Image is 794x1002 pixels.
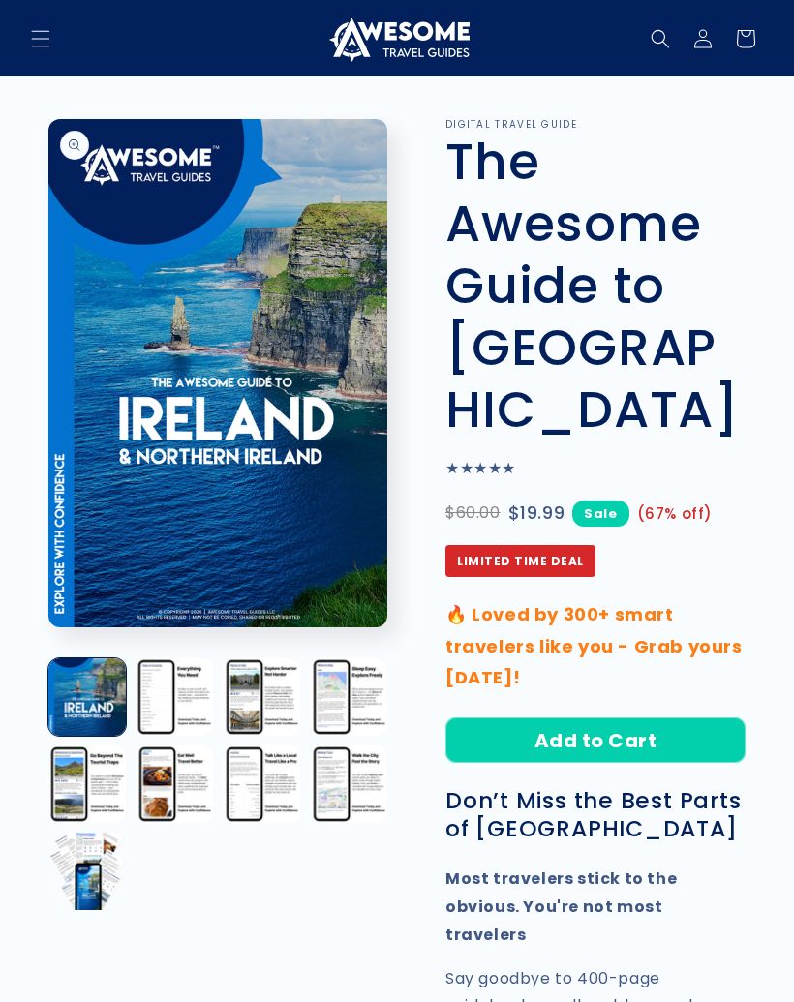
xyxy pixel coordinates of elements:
[445,455,746,483] p: ★★★★★
[318,8,477,69] a: Awesome Travel Guides
[639,17,682,60] summary: Search
[48,119,397,910] media-gallery: Gallery Viewer
[445,119,746,131] p: DIGITAL TRAVEL GUIDE
[445,545,595,578] span: Limited Time Deal
[223,745,300,823] button: Load image 7 in gallery view
[572,501,628,527] span: Sale
[136,658,213,736] button: Load image 2 in gallery view
[48,658,126,736] button: Load image 1 in gallery view
[19,17,62,60] summary: Menu
[310,745,387,823] button: Load image 8 in gallery view
[445,717,746,763] button: Add to Cart
[223,658,300,736] button: Load image 3 in gallery view
[324,15,470,62] img: Awesome Travel Guides
[310,658,387,736] button: Load image 4 in gallery view
[445,131,746,440] h1: The Awesome Guide to [GEOGRAPHIC_DATA]
[445,500,501,528] span: $60.00
[445,787,746,843] h3: Don’t Miss the Best Parts of [GEOGRAPHIC_DATA]
[637,501,713,527] span: (67% off)
[508,498,565,529] span: $19.99
[48,745,126,823] button: Load image 5 in gallery view
[48,833,126,910] button: Load image 9 in gallery view
[136,745,213,823] button: Load image 6 in gallery view
[445,867,677,946] strong: Most travelers stick to the obvious. You're not most travelers
[445,599,746,693] p: 🔥 Loved by 300+ smart travelers like you - Grab yours [DATE]!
